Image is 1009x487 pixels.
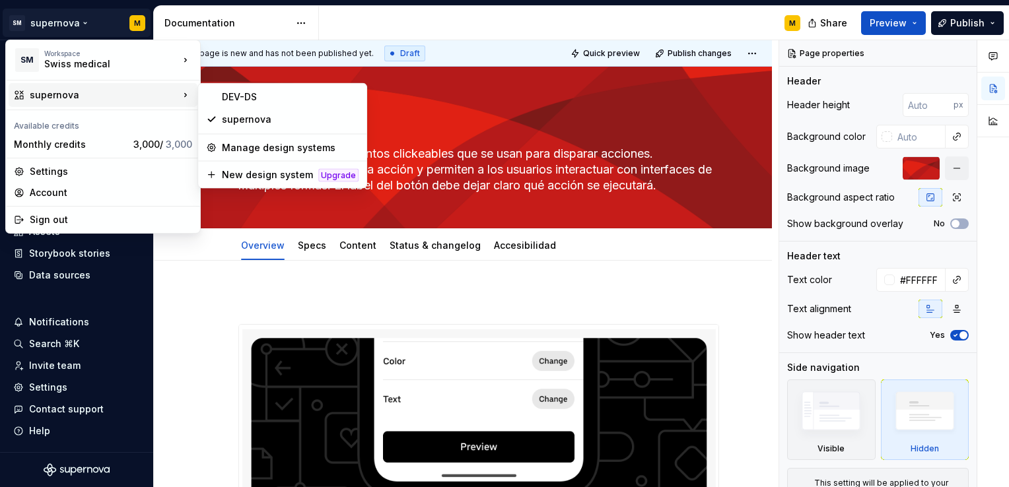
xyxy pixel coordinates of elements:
[30,165,192,178] div: Settings
[318,168,359,181] div: Upgrade
[9,113,197,134] div: Available credits
[222,168,313,181] div: New design system
[30,186,192,199] div: Account
[133,139,192,150] span: 3,000 /
[30,213,192,226] div: Sign out
[44,57,157,71] div: Swiss medical
[44,49,179,57] div: Workspace
[15,48,39,72] div: SM
[30,88,179,102] div: supernova
[222,90,359,104] div: DEV-DS
[14,138,128,151] div: Monthly credits
[222,113,359,126] div: supernova
[166,139,192,150] span: 3,000
[222,141,359,154] div: Manage design systems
